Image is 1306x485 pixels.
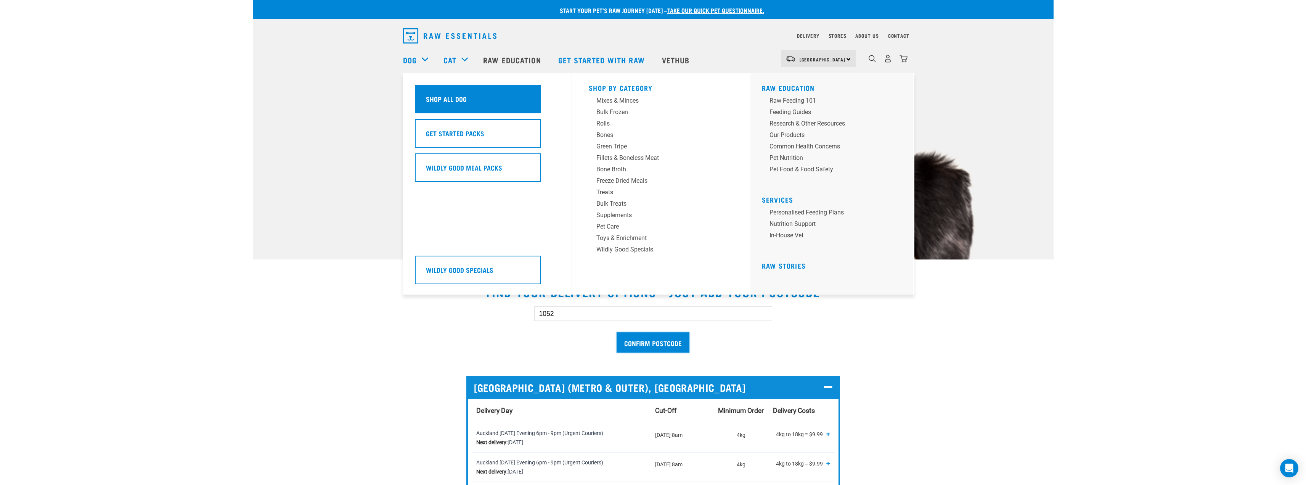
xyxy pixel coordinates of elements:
[596,131,715,140] div: Bones
[589,153,734,165] a: Fillets & Boneless Meat
[651,399,714,423] th: Cut-Off
[403,54,417,66] a: Dog
[900,55,908,63] img: home-icon@2x.png
[253,45,1054,75] nav: dropdown navigation
[589,176,734,188] a: Freeze Dried Meals
[534,306,772,321] input: Enter your postcode here...
[769,96,888,105] div: Raw Feeding 101
[589,211,734,222] a: Supplements
[589,188,734,199] a: Treats
[596,119,715,128] div: Rolls
[589,199,734,211] a: Bulk Treats
[589,119,734,131] a: Rolls
[773,429,830,442] p: 4kg to 18kg = $9.99 18kg to 36kg = $14.99 36kg to 54kg = $19.99 54kg to 72kg = $24.99 Over 72kg =...
[551,45,654,75] a: Get started with Raw
[829,34,847,37] a: Stores
[826,431,830,437] button: Show all tiers
[426,94,467,104] h5: Shop All Dog
[476,458,646,476] div: Auckland [DATE] Evening 6pm - 9pm (Urgent Couriers) [DATE]
[589,84,734,90] h5: Shop By Category
[762,119,907,131] a: Research & Other Resources
[262,285,1044,299] h2: Find your delivery options - just add your postcode
[426,128,484,138] h5: Get Started Packs
[762,108,907,119] a: Feeding Guides
[769,108,888,117] div: Feeding Guides
[596,108,715,117] div: Bulk Frozen
[475,45,550,75] a: Raw Education
[826,459,830,467] span: +
[596,245,715,254] div: Wildly Good Specials
[762,231,907,242] a: In-house vet
[651,452,714,482] td: [DATE] 8am
[869,55,876,62] img: home-icon-1@2x.png
[762,131,907,142] a: Our Products
[769,165,888,174] div: Pet Food & Food Safety
[596,96,715,105] div: Mixes & Minces
[713,452,768,482] td: 4kg
[596,142,715,151] div: Green Tripe
[589,245,734,256] a: Wildly Good Specials
[589,234,734,245] a: Toys & Enrichment
[762,142,907,153] a: Common Health Concerns
[596,153,715,163] div: Fillets & Boneless Meat
[589,96,734,108] a: Mixes & Minces
[713,399,768,423] th: Minimum Order
[769,153,888,163] div: Pet Nutrition
[596,211,715,220] div: Supplements
[589,131,734,142] a: Bones
[797,34,819,37] a: Delivery
[768,399,834,423] th: Delivery Costs
[762,219,907,231] a: Nutrition Support
[589,222,734,234] a: Pet Care
[667,8,764,12] a: take our quick pet questionnaire.
[762,264,806,267] a: Raw Stories
[596,222,715,231] div: Pet Care
[415,256,560,290] a: Wildly Good Specials
[589,108,734,119] a: Bulk Frozen
[762,208,907,219] a: Personalised Feeding Plans
[596,165,715,174] div: Bone Broth
[762,153,907,165] a: Pet Nutrition
[476,469,508,475] strong: Next delivery:
[426,163,502,172] h5: Wildly Good Meal Packs
[403,28,496,44] img: Raw Essentials Logo
[476,439,508,445] strong: Next delivery:
[415,153,560,188] a: Wildly Good Meal Packs
[826,430,830,438] span: +
[786,55,796,62] img: van-moving.png
[888,34,909,37] a: Contact
[654,45,699,75] a: Vethub
[773,458,830,471] p: 4kg to 18kg = $9.99 18kg to 36kg = $14.99 36kg to 54kg = $19.99 54kg to 72kg = $24.99 Over 72kg =...
[415,119,560,153] a: Get Started Packs
[443,54,456,66] a: Cat
[1280,459,1298,477] div: Open Intercom Messenger
[474,382,832,393] p: [GEOGRAPHIC_DATA] (METRO & OUTER), [GEOGRAPHIC_DATA]
[769,131,888,140] div: Our Products
[596,176,715,185] div: Freeze Dried Meals
[762,196,907,202] h5: Services
[596,199,715,208] div: Bulk Treats
[589,165,734,176] a: Bone Broth
[762,86,815,90] a: Raw Education
[769,142,888,151] div: Common Health Concerns
[596,234,715,243] div: Toys & Enrichment
[826,460,830,467] button: Show all tiers
[769,119,888,128] div: Research & Other Resources
[476,429,646,447] div: Auckland [DATE] Evening 6pm - 9pm (Urgent Couriers) [DATE]
[884,55,892,63] img: user.png
[474,382,746,393] span: [GEOGRAPHIC_DATA] (METRO & OUTER), [GEOGRAPHIC_DATA]
[762,96,907,108] a: Raw Feeding 101
[762,165,907,176] a: Pet Food & Food Safety
[472,399,651,423] th: Delivery Day
[397,25,909,47] nav: dropdown navigation
[617,332,689,353] input: Confirm postcode
[713,423,768,452] td: 4kg
[855,34,879,37] a: About Us
[259,6,1059,15] p: Start your pet’s raw journey [DATE] –
[651,423,714,452] td: [DATE] 8am
[589,142,734,153] a: Green Tripe
[800,58,846,61] span: [GEOGRAPHIC_DATA]
[426,265,493,275] h5: Wildly Good Specials
[596,188,715,197] div: Treats
[415,85,560,119] a: Shop All Dog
